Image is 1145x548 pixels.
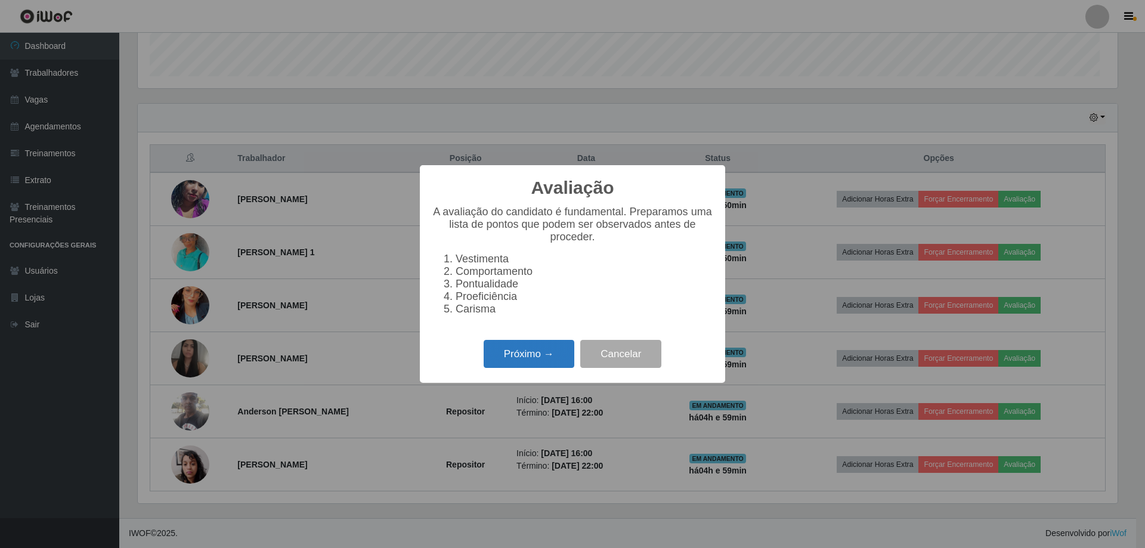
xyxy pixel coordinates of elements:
li: Pontualidade [456,278,713,290]
button: Cancelar [580,340,661,368]
li: Proeficiência [456,290,713,303]
li: Carisma [456,303,713,315]
h2: Avaliação [531,177,614,199]
li: Comportamento [456,265,713,278]
button: Próximo → [484,340,574,368]
p: A avaliação do candidato é fundamental. Preparamos uma lista de pontos que podem ser observados a... [432,206,713,243]
li: Vestimenta [456,253,713,265]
